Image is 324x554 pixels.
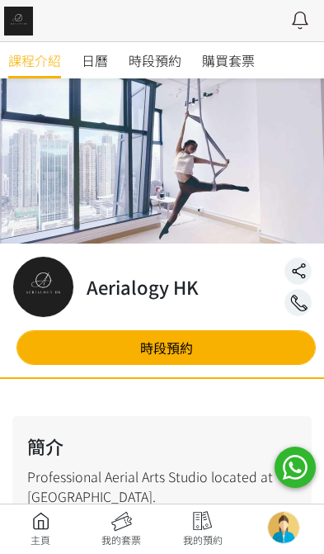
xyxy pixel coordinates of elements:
[82,42,108,78] a: 日曆
[16,330,316,365] a: 時段預約
[27,433,297,460] h2: 簡介
[87,273,199,301] h2: Aerialogy HK
[129,50,181,70] span: 時段預約
[82,50,108,70] span: 日曆
[202,50,255,70] span: 購買套票
[8,42,61,78] a: 課程介紹
[129,42,181,78] a: 時段預約
[8,50,61,70] span: 課程介紹
[202,42,255,78] a: 購買套票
